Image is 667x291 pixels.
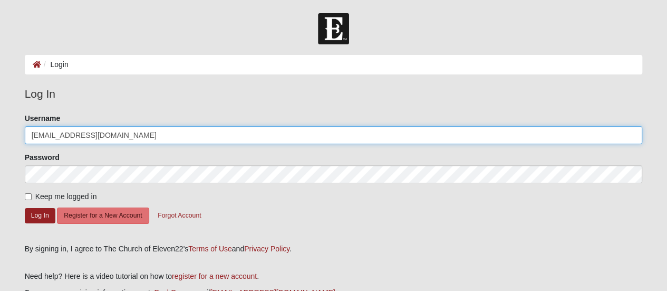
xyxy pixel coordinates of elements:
[41,59,69,70] li: Login
[25,86,643,102] legend: Log In
[151,208,208,224] button: Forgot Account
[172,272,257,280] a: register for a new account
[25,243,643,255] div: By signing in, I agree to The Church of Eleven22's and .
[188,245,231,253] a: Terms of Use
[25,271,643,282] p: Need help? Here is a video tutorial on how to .
[25,113,61,124] label: Username
[244,245,289,253] a: Privacy Policy
[25,208,55,223] button: Log In
[35,192,97,201] span: Keep me logged in
[57,208,149,224] button: Register for a New Account
[25,193,32,200] input: Keep me logged in
[318,13,349,44] img: Church of Eleven22 Logo
[25,152,60,163] label: Password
